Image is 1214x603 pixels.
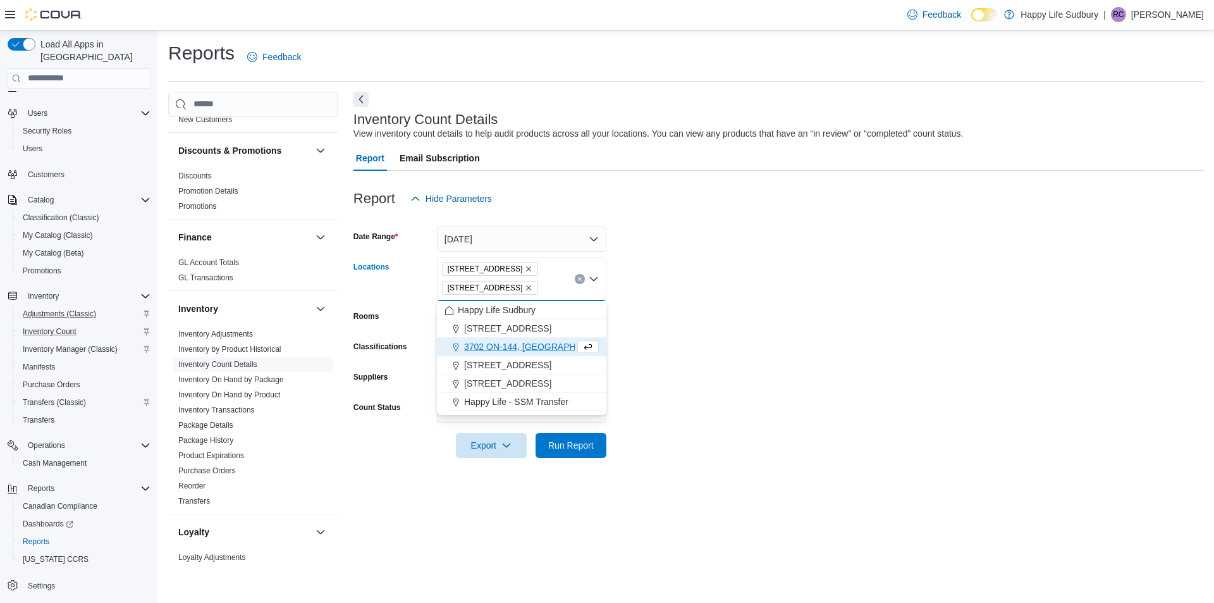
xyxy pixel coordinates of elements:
[437,375,606,393] button: [STREET_ADDRESS]
[23,519,73,529] span: Dashboards
[353,112,498,127] h3: Inventory Count Details
[23,144,42,154] span: Users
[168,326,338,514] div: Inventory
[18,210,104,225] a: Classification (Classic)
[353,232,398,242] label: Date Range
[13,515,156,533] a: Dashboards
[178,359,257,370] span: Inventory Count Details
[971,22,972,22] span: Dark Mode
[464,359,551,371] span: [STREET_ADDRESS]
[313,525,328,540] button: Loyalty
[464,395,568,408] span: Happy Life - SSM Transfer
[448,282,523,294] span: [STREET_ADDRESS]
[178,390,280,399] a: Inventory On Hand by Product
[3,287,156,305] button: Inventory
[178,466,236,475] a: Purchase Orders
[178,482,205,490] a: Reorder
[1111,7,1126,22] div: Roxanne Coutu
[23,192,59,208] button: Catalog
[18,263,66,278] a: Promotions
[18,377,85,392] a: Purchase Orders
[25,8,82,21] img: Cova
[23,458,87,468] span: Cash Management
[18,413,59,428] a: Transfers
[18,210,150,225] span: Classification (Classic)
[464,322,551,335] span: [STREET_ADDRESS]
[442,262,539,276] span: 1021 KINGSWAY UNIT 3, SUDBURY
[18,534,54,549] a: Reports
[178,420,233,430] span: Package Details
[18,342,150,357] span: Inventory Manager (Classic)
[18,516,78,532] a: Dashboards
[464,377,551,390] span: [STREET_ADDRESS]
[178,273,233,282] a: GL Transactions
[426,192,492,205] span: Hide Parameters
[400,146,480,171] span: Email Subscription
[18,246,150,261] span: My Catalog (Beta)
[448,263,523,275] span: [STREET_ADDRESS]
[178,186,238,196] span: Promotion Details
[178,496,210,506] span: Transfers
[589,274,599,284] button: Close list of options
[242,44,306,70] a: Feedback
[442,281,539,295] span: 3045 Old Highway 69 Unit 2
[464,340,615,353] span: 3702 ON-144, [GEOGRAPHIC_DATA]
[18,228,98,243] a: My Catalog (Classic)
[13,305,156,323] button: Adjustments (Classic)
[178,231,212,244] h3: Finance
[168,550,338,585] div: Loyalty
[13,227,156,244] button: My Catalog (Classic)
[23,577,150,593] span: Settings
[18,359,60,375] a: Manifests
[178,258,239,268] span: GL Account Totals
[353,342,407,352] label: Classifications
[178,375,284,384] a: Inventory On Hand by Package
[458,304,536,316] span: Happy Life Sudbury
[23,397,86,407] span: Transfers (Classic)
[18,552,94,567] a: [US_STATE] CCRS
[18,342,123,357] a: Inventory Manager (Classic)
[178,344,281,354] span: Inventory by Product Historical
[18,228,150,243] span: My Catalog (Classic)
[178,302,218,315] h3: Inventory
[353,402,401,413] label: Count Status
[437,227,606,252] button: [DATE]
[13,323,156,340] button: Inventory Count
[178,375,284,385] span: Inventory On Hand by Package
[3,104,156,122] button: Users
[356,146,384,171] span: Report
[13,394,156,411] button: Transfers (Classic)
[23,380,80,390] span: Purchase Orders
[18,516,150,532] span: Dashboards
[23,192,150,208] span: Catalog
[13,122,156,140] button: Security Roles
[18,534,150,549] span: Reports
[178,406,255,414] a: Inventory Transactions
[23,438,70,453] button: Operations
[28,581,55,591] span: Settings
[168,40,235,66] h1: Reports
[18,359,150,375] span: Manifests
[902,2,966,27] a: Feedback
[437,320,606,338] button: [STREET_ADDRESS]
[28,195,54,205] span: Catalog
[23,578,60,594] a: Settings
[23,309,96,319] span: Adjustments (Classic)
[1021,7,1098,22] p: Happy Life Sudbury
[353,372,388,382] label: Suppliers
[23,438,150,453] span: Operations
[23,230,93,240] span: My Catalog (Classic)
[23,167,70,182] a: Customers
[13,533,156,550] button: Reports
[18,395,150,410] span: Transfers (Classic)
[23,248,84,258] span: My Catalog (Beta)
[23,501,97,511] span: Canadian Compliance
[13,340,156,358] button: Inventory Manager (Classic)
[178,201,217,211] span: Promotions
[178,526,310,538] button: Loyalty
[1103,7,1106,22] p: |
[18,377,150,392] span: Purchase Orders
[13,454,156,472] button: Cash Management
[28,170,64,180] span: Customers
[525,265,532,273] button: Remove 1021 KINGSWAY UNIT 3, SUDBURY from selection in this group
